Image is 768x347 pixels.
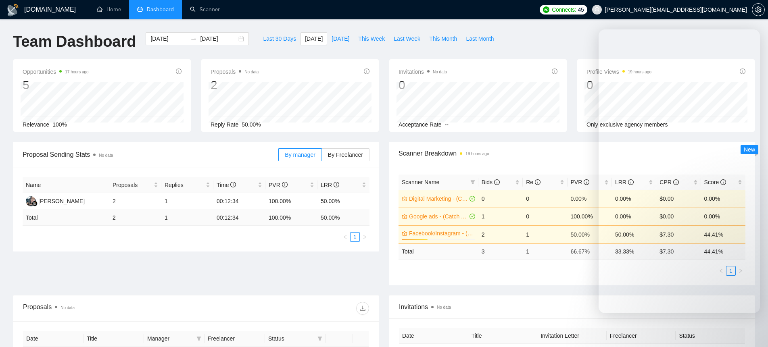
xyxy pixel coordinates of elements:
[425,32,461,45] button: This Month
[23,210,109,226] td: Total
[13,32,136,51] h1: Team Dashboard
[409,212,468,221] a: Google ads - (Catch All - Training) - $75
[357,305,369,312] span: download
[213,210,265,226] td: 00:12:34
[38,197,85,206] div: [PERSON_NAME]
[676,328,745,344] th: Status
[213,193,265,210] td: 00:12:34
[586,121,668,128] span: Only exclusive agency members
[437,305,451,310] span: No data
[321,182,339,188] span: LRR
[409,229,474,238] a: Facebook/Instagram - (Catch All - Training)
[263,34,296,43] span: Last 30 Days
[282,182,288,187] span: info-circle
[568,225,612,243] td: 50.00%
[144,331,205,347] th: Manager
[52,121,67,128] span: 100%
[478,208,523,225] td: 1
[161,193,213,210] td: 1
[109,210,161,226] td: 2
[317,210,369,226] td: 50.00 %
[399,67,447,77] span: Invitations
[362,235,367,239] span: right
[26,197,85,204] a: MC[PERSON_NAME]
[351,233,359,241] a: 1
[599,29,760,313] iframe: Intercom live chat
[537,328,607,344] th: Invitation Letter
[494,179,500,185] span: info-circle
[399,148,745,158] span: Scanner Breakdown
[23,177,109,193] th: Name
[109,193,161,210] td: 2
[478,243,523,259] td: 3
[402,179,439,185] span: Scanner Name
[61,305,75,310] span: No data
[265,210,317,226] td: 100.00 %
[470,196,475,202] span: check-circle
[399,121,442,128] span: Acceptance Rate
[343,235,348,239] span: left
[317,193,369,210] td: 50.00%
[394,34,420,43] span: Last Week
[244,70,259,74] span: No data
[478,190,523,208] td: 0
[23,67,89,77] span: Opportunities
[523,208,567,225] td: 0
[113,181,152,189] span: Proposals
[285,152,315,158] span: By manager
[752,6,765,13] a: setting
[268,334,314,343] span: Status
[269,182,288,188] span: PVR
[445,121,449,128] span: --
[301,32,327,45] button: [DATE]
[165,181,204,189] span: Replies
[217,182,236,188] span: Time
[429,34,457,43] span: This Month
[552,5,576,14] span: Connects:
[571,179,590,185] span: PVR
[6,4,19,17] img: logo
[316,332,324,345] span: filter
[586,67,651,77] span: Profile Views
[552,69,557,74] span: info-circle
[23,77,89,93] div: 5
[364,69,369,74] span: info-circle
[466,34,494,43] span: Last Month
[356,302,369,315] button: download
[109,177,161,193] th: Proposals
[137,6,143,12] span: dashboard
[358,34,385,43] span: This Week
[305,34,323,43] span: [DATE]
[465,152,489,156] time: 19 hours ago
[360,232,369,242] li: Next Page
[399,77,447,93] div: 0
[523,225,567,243] td: 1
[150,34,187,43] input: Start date
[607,328,676,344] th: Freelancer
[23,150,278,160] span: Proposal Sending Stats
[482,179,500,185] span: Bids
[402,214,407,219] span: crown
[176,69,182,74] span: info-circle
[196,336,201,341] span: filter
[433,70,447,74] span: No data
[468,328,538,344] th: Title
[523,190,567,208] td: 0
[190,6,220,13] a: searchScanner
[543,6,549,13] img: upwork-logo.png
[578,5,584,14] span: 45
[389,32,425,45] button: Last Week
[402,196,407,202] span: crown
[230,182,236,187] span: info-circle
[211,67,259,77] span: Proposals
[332,34,349,43] span: [DATE]
[161,210,213,226] td: 1
[402,231,407,236] span: crown
[340,232,350,242] li: Previous Page
[526,179,541,185] span: Re
[360,232,369,242] button: right
[242,121,261,128] span: 50.00%
[752,6,764,13] span: setting
[535,179,541,185] span: info-circle
[32,201,38,206] img: gigradar-bm.png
